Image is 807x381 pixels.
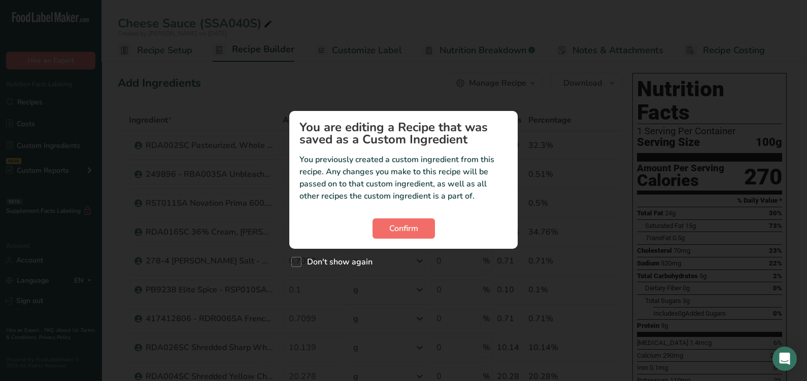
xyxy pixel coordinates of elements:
div: Open Intercom Messenger [772,347,797,371]
span: Don't show again [301,257,373,267]
h1: You are editing a Recipe that was saved as a Custom Ingredient [299,121,508,145]
span: Confirm [389,222,418,235]
button: Confirm [373,218,435,239]
p: You previously created a custom ingredient from this recipe. Any changes you make to this recipe ... [299,154,508,202]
